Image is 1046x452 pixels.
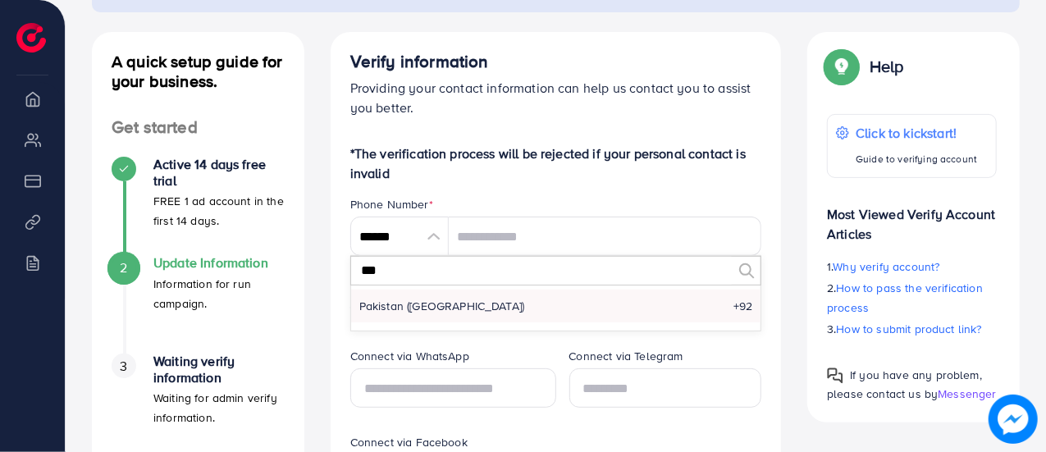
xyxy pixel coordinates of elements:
span: Pakistan (‫[GEOGRAPHIC_DATA]‬‎) [359,298,525,314]
h4: Verify information [350,52,762,72]
p: FREE 1 ad account in the first 14 days. [153,191,285,231]
label: Connect via WhatsApp [350,348,469,364]
label: Connect via Facebook [350,434,468,450]
p: Providing your contact information can help us contact you to assist you better. [350,78,762,117]
p: Click to kickstart! [856,123,977,143]
p: 2. [827,278,997,317]
li: Waiting verify information [92,354,304,452]
p: 1. [827,257,997,276]
span: 3 [120,357,127,376]
p: Waiting for admin verify information. [153,388,285,427]
img: image [989,395,1038,444]
p: Guide to verifying account [856,149,977,169]
img: logo [16,23,46,53]
span: 2 [120,258,127,277]
p: *The verification process will be rejected if your personal contact is invalid [350,144,762,183]
span: Messenger [938,386,996,402]
h4: A quick setup guide for your business. [92,52,304,91]
p: 3. [827,319,997,339]
p: Information for run campaign. [153,274,285,313]
span: How to submit product link? [837,321,982,337]
label: Connect via Telegram [569,348,683,364]
img: Popup guide [827,52,856,81]
h4: Get started [92,117,304,138]
li: Active 14 days free trial [92,157,304,255]
li: Update Information [92,255,304,354]
span: Why verify account? [834,258,940,275]
label: Phone Number [350,196,433,212]
span: How to pass the verification process [827,280,983,316]
h4: Update Information [153,255,285,271]
span: +92 [733,298,752,314]
img: Popup guide [827,368,843,384]
span: If you have any problem, please contact us by [827,367,982,402]
h4: Active 14 days free trial [153,157,285,188]
h4: Waiting verify information [153,354,285,385]
p: Most Viewed Verify Account Articles [827,191,997,244]
p: Help [870,57,904,76]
